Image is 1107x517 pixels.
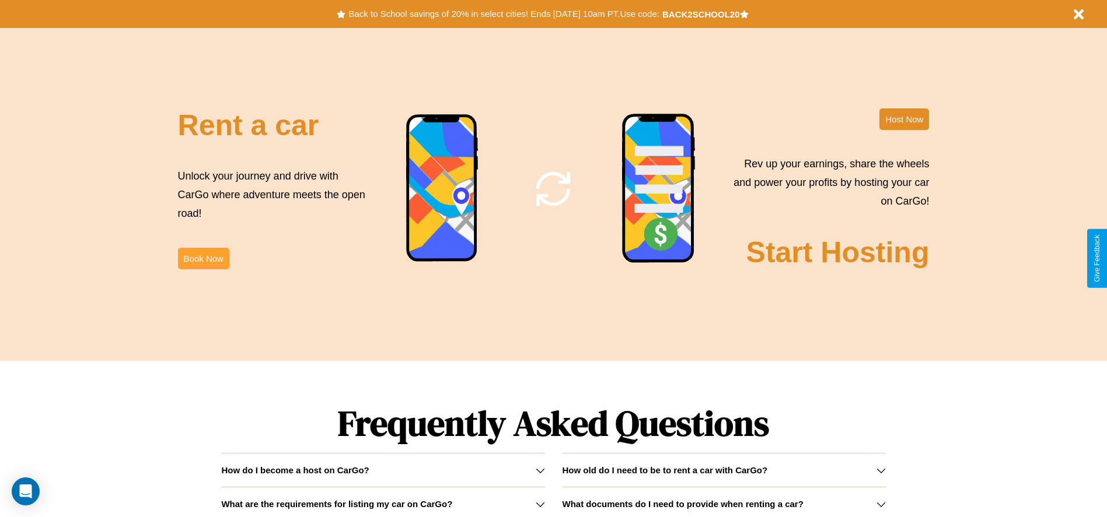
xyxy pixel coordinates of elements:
[178,108,319,142] h2: Rent a car
[12,477,40,505] div: Open Intercom Messenger
[406,114,479,263] img: phone
[1093,235,1101,282] div: Give Feedback
[621,113,696,265] img: phone
[178,167,369,223] p: Unlock your journey and drive with CarGo where adventure meets the open road!
[178,248,229,269] button: Book Now
[563,499,804,509] h3: What documents do I need to provide when renting a car?
[879,108,929,130] button: Host Now
[746,235,930,269] h2: Start Hosting
[221,393,885,453] h1: Frequently Asked Questions
[221,499,452,509] h3: What are the requirements for listing my car on CarGo?
[662,9,740,19] b: BACK2SCHOOL20
[563,465,768,475] h3: How old do I need to be to rent a car with CarGo?
[221,465,369,475] h3: How do I become a host on CarGo?
[727,154,929,211] p: Rev up your earnings, share the wheels and power your profits by hosting your car on CarGo!
[345,6,662,22] button: Back to School savings of 20% in select cities! Ends [DATE] 10am PT.Use code:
